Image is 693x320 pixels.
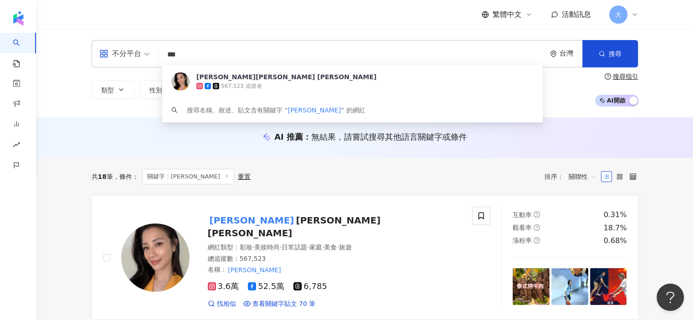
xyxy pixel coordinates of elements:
[208,265,282,275] span: 名稱 ：
[217,300,236,309] span: 找相似
[243,300,316,309] a: 查看關鍵字貼文 70 筆
[513,237,532,244] span: 漲粉率
[238,173,251,180] div: 重置
[92,81,134,99] button: 類型
[604,236,627,246] div: 0.68%
[534,224,540,231] span: question-circle
[140,81,183,99] button: 性別
[609,50,621,57] span: 搜尋
[282,244,307,251] span: 日常話題
[560,50,582,57] div: 台灣
[98,173,107,180] span: 18
[171,107,178,113] span: search
[171,72,190,91] img: KOL Avatar
[615,10,621,20] span: 大
[252,300,316,309] span: 查看關鍵字貼文 70 筆
[208,243,462,252] div: 網紅類型 ：
[657,284,684,311] iframe: Help Scout Beacon - Open
[604,210,627,220] div: 0.31%
[311,132,467,142] span: 無結果，請嘗試搜尋其他語言關鍵字或條件
[13,136,20,156] span: rise
[92,195,638,320] a: KOL Avatar[PERSON_NAME][PERSON_NAME] [PERSON_NAME]網紅類型：彩妝·美妝時尚·日常話題·家庭·美食·旅遊總追蹤數：567,523名稱：[PERSO...
[149,86,162,94] span: 性別
[590,268,627,305] img: post-image
[208,254,462,264] div: 總追蹤數 ： 567,523
[534,237,540,244] span: question-circle
[101,86,114,94] span: 類型
[534,211,540,218] span: question-circle
[604,223,627,233] div: 18.7%
[187,105,365,115] div: 搜尋名稱、敘述、貼文含有關鍵字 “ ” 的網紅
[309,244,322,251] span: 家庭
[322,244,324,251] span: ·
[513,211,532,218] span: 互動率
[544,169,601,184] div: 排序：
[513,224,532,231] span: 觀看率
[13,33,31,68] a: search
[582,40,638,67] button: 搜尋
[569,169,596,184] span: 關聯性
[287,107,340,114] span: [PERSON_NAME]
[254,244,280,251] span: 美妝時尚
[280,244,282,251] span: ·
[227,265,282,275] mark: [PERSON_NAME]
[513,268,549,305] img: post-image
[142,169,234,184] span: 關鍵字：[PERSON_NAME]
[493,10,522,20] span: 繁體中文
[221,82,262,90] div: 567,523 追蹤者
[248,282,284,291] span: 52.5萬
[551,268,588,305] img: post-image
[92,173,113,180] div: 共 筆
[307,244,309,251] span: ·
[339,244,352,251] span: 旅遊
[613,73,638,80] div: 搜尋指引
[562,10,591,19] span: 活動訊息
[99,46,141,61] div: 不分平台
[208,300,236,309] a: 找相似
[11,11,26,25] img: logo icon
[99,49,108,58] span: appstore
[293,282,327,291] span: 6,785
[113,173,139,180] span: 條件 ：
[274,131,467,142] div: AI 推薦 ：
[240,244,252,251] span: 彩妝
[208,282,239,291] span: 3.6萬
[324,244,337,251] span: 美食
[605,73,611,80] span: question-circle
[550,51,557,57] span: environment
[121,223,190,292] img: KOL Avatar
[252,244,254,251] span: ·
[208,213,296,228] mark: [PERSON_NAME]
[196,72,376,81] div: [PERSON_NAME][PERSON_NAME] [PERSON_NAME]
[337,244,339,251] span: ·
